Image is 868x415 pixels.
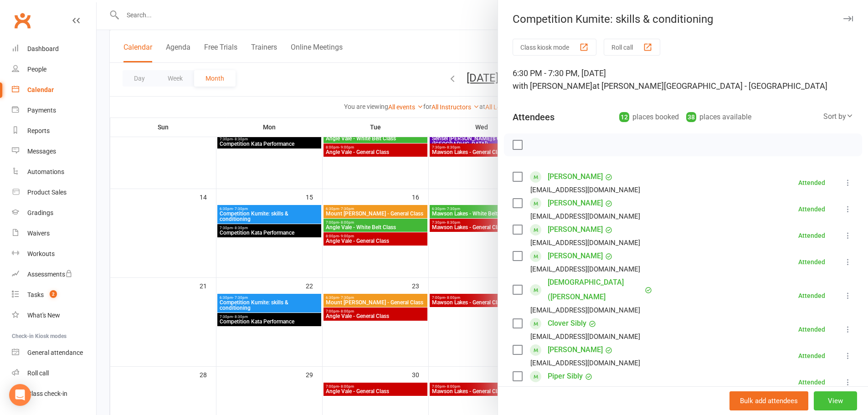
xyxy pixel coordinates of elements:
a: Automations [12,162,96,182]
div: places available [686,111,751,123]
span: 2 [50,290,57,298]
a: Payments [12,100,96,121]
div: Assessments [27,271,72,278]
div: Product Sales [27,189,67,196]
div: [EMAIL_ADDRESS][DOMAIN_NAME] [530,331,640,343]
div: Workouts [27,250,55,257]
div: People [27,66,46,73]
a: [PERSON_NAME] [548,222,603,237]
div: 6:30 PM - 7:30 PM, [DATE] [513,67,853,92]
div: [EMAIL_ADDRESS][DOMAIN_NAME] [530,210,640,222]
a: General attendance kiosk mode [12,343,96,363]
div: [EMAIL_ADDRESS][DOMAIN_NAME] [530,263,640,275]
a: Clubworx [11,9,34,32]
a: [PERSON_NAME] [548,169,603,184]
button: Roll call [604,39,660,56]
a: Dashboard [12,39,96,59]
a: Clover Sibly [548,316,586,331]
a: [PERSON_NAME] [548,343,603,357]
a: What's New [12,305,96,326]
div: Reports [27,127,50,134]
a: Workouts [12,244,96,264]
div: [EMAIL_ADDRESS][DOMAIN_NAME] [530,304,640,316]
div: Attended [798,206,825,212]
div: Attended [798,353,825,359]
div: places booked [619,111,679,123]
span: with [PERSON_NAME] [513,81,592,91]
div: [EMAIL_ADDRESS][DOMAIN_NAME] [530,357,640,369]
div: Attended [798,292,825,299]
div: Gradings [27,209,53,216]
div: What's New [27,312,60,319]
div: Attended [798,379,825,385]
a: [DEMOGRAPHIC_DATA] ([PERSON_NAME] [548,275,642,304]
a: Reports [12,121,96,141]
a: Gradings [12,203,96,223]
a: Messages [12,141,96,162]
a: People [12,59,96,80]
div: Tasks [27,291,44,298]
div: General attendance [27,349,83,356]
a: Piper Sibly [548,369,583,384]
div: 12 [619,112,629,122]
div: Waivers [27,230,50,237]
div: Competition Kumite: skills & conditioning [498,13,868,26]
button: View [814,391,857,410]
div: [EMAIL_ADDRESS][DOMAIN_NAME] [530,384,640,395]
div: Roll call [27,369,49,377]
div: [EMAIL_ADDRESS][DOMAIN_NAME] [530,237,640,249]
div: Sort by [823,111,853,123]
div: Attended [798,179,825,186]
a: [PERSON_NAME] [548,249,603,263]
div: Open Intercom Messenger [9,384,31,406]
a: Calendar [12,80,96,100]
button: Bulk add attendees [729,391,808,410]
div: Attended [798,232,825,239]
div: Dashboard [27,45,59,52]
div: Attended [798,259,825,265]
div: Calendar [27,86,54,93]
div: [EMAIL_ADDRESS][DOMAIN_NAME] [530,184,640,196]
a: [PERSON_NAME] [548,196,603,210]
a: Product Sales [12,182,96,203]
a: Waivers [12,223,96,244]
a: Roll call [12,363,96,384]
a: Class kiosk mode [12,384,96,404]
div: Payments [27,107,56,114]
div: Messages [27,148,56,155]
span: at [PERSON_NAME][GEOGRAPHIC_DATA] - [GEOGRAPHIC_DATA] [592,81,827,91]
div: Attended [798,326,825,333]
a: Tasks 2 [12,285,96,305]
div: Automations [27,168,64,175]
div: Attendees [513,111,555,123]
div: 38 [686,112,696,122]
a: Assessments [12,264,96,285]
div: Class check-in [27,390,67,397]
button: Class kiosk mode [513,39,596,56]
